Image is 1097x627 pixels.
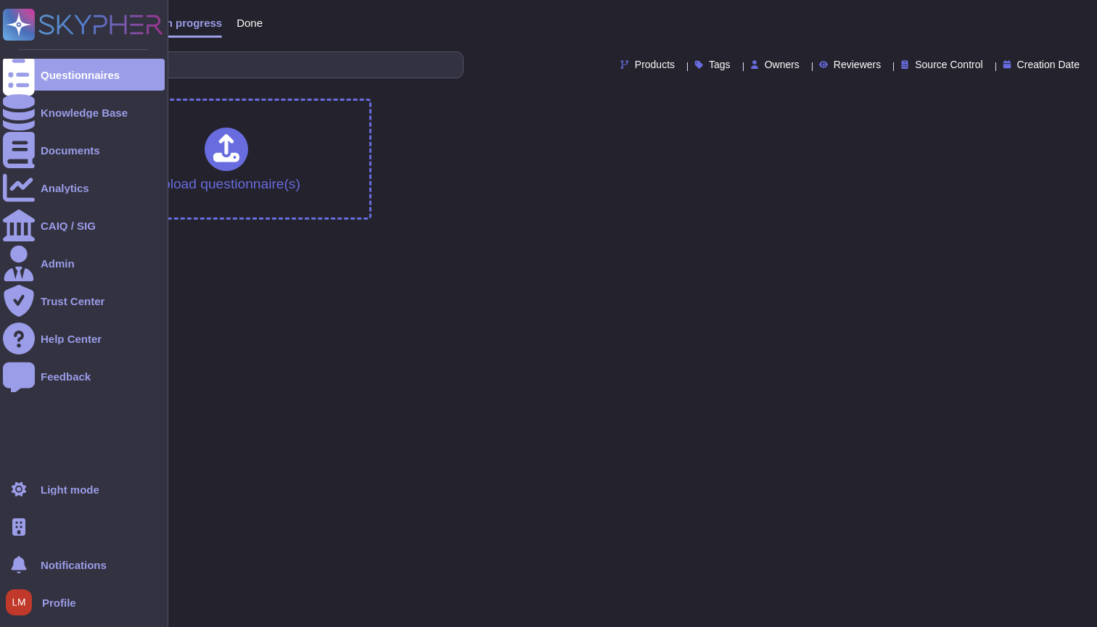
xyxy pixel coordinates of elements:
a: Feedback [3,360,165,392]
a: Analytics [3,172,165,204]
input: Search by keywords [57,52,463,78]
a: Trust Center [3,285,165,317]
div: Analytics [41,183,89,194]
span: Profile [42,597,76,608]
div: CAIQ / SIG [41,220,96,231]
div: Questionnaires [41,70,120,80]
div: Admin [41,258,75,269]
div: Upload questionnaire(s) [152,128,300,191]
a: Questionnaires [3,59,165,91]
div: Knowledge Base [41,107,128,118]
span: Source Control [915,59,982,70]
a: Admin [3,247,165,279]
a: Help Center [3,323,165,354]
span: Reviewers [834,59,881,70]
button: user [3,586,42,618]
div: Trust Center [41,296,104,307]
div: Light mode [41,484,99,495]
div: Documents [41,145,100,156]
span: Tags [709,59,731,70]
a: CAIQ / SIG [3,209,165,241]
span: Notifications [41,560,107,570]
span: Creation Date [1017,59,1080,70]
span: Owners [765,59,800,70]
span: Done [237,17,263,28]
span: In progress [163,17,222,28]
div: Help Center [41,333,102,344]
img: user [6,589,32,615]
a: Documents [3,134,165,166]
a: Knowledge Base [3,96,165,128]
span: Products [635,59,675,70]
div: Feedback [41,371,91,382]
